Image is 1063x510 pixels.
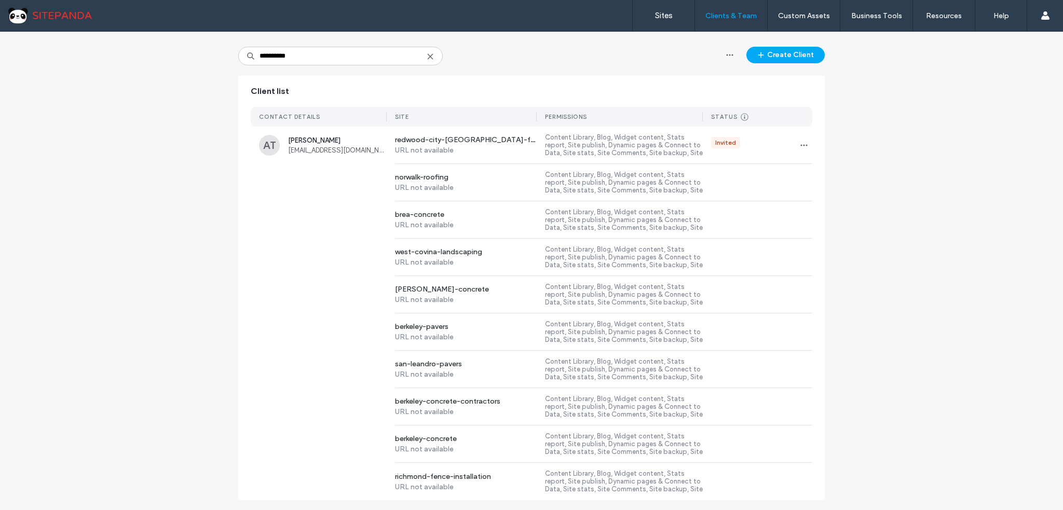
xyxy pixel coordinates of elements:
[395,322,537,333] label: berkeley-pavers
[288,146,387,154] span: [EMAIL_ADDRESS][DOMAIN_NAME]
[705,11,757,20] label: Clients & Team
[851,11,902,20] label: Business Tools
[395,285,537,295] label: [PERSON_NAME]-concrete
[395,370,537,379] label: URL not available
[395,135,537,146] label: redwood-city-[GEOGRAPHIC_DATA]-foam-insulation
[926,11,962,20] label: Resources
[545,171,703,195] label: Content Library, Blog, Widget content, Stats report, Site publish, Dynamic pages & Connect to Dat...
[395,445,537,453] label: URL not available
[545,320,703,344] label: Content Library, Blog, Widget content, Stats report, Site publish, Dynamic pages & Connect to Dat...
[545,283,703,307] label: Content Library, Blog, Widget content, Stats report, Site publish, Dynamic pages & Connect to Dat...
[395,472,537,483] label: richmond-fence-installation
[251,127,812,500] a: AT[PERSON_NAME][EMAIL_ADDRESS][DOMAIN_NAME]redwood-city-[GEOGRAPHIC_DATA]-foam-insulationURL not ...
[395,173,537,183] label: norwalk-roofing
[778,11,830,20] label: Custom Assets
[545,395,703,419] label: Content Library, Blog, Widget content, Stats report, Site publish, Dynamic pages & Connect to Dat...
[746,47,825,63] button: Create Client
[993,11,1009,20] label: Help
[23,7,45,17] span: Help
[288,136,387,144] span: [PERSON_NAME]
[395,258,537,267] label: URL not available
[545,470,703,493] label: Content Library, Blog, Widget content, Stats report, Site publish, Dynamic pages & Connect to Dat...
[395,333,537,341] label: URL not available
[545,113,587,120] div: PERMISSIONS
[395,183,537,192] label: URL not available
[395,210,537,220] label: brea-concrete
[545,357,703,381] label: Content Library, Blog, Widget content, Stats report, Site publish, Dynamic pages & Connect to Dat...
[395,397,537,407] label: berkeley-concrete-contractors
[715,138,736,147] div: Invited
[545,245,703,269] label: Content Library, Blog, Widget content, Stats report, Site publish, Dynamic pages & Connect to Dat...
[395,407,537,416] label: URL not available
[395,146,537,155] label: URL not available
[711,113,738,120] div: STATUS
[545,432,703,456] label: Content Library, Blog, Widget content, Stats report, Site publish, Dynamic pages & Connect to Dat...
[259,135,280,156] div: AT
[395,113,409,120] div: SITE
[545,133,703,157] label: Content Library, Blog, Widget content, Stats report, Site publish, Dynamic pages & Connect to Dat...
[395,247,537,258] label: west-covina-landscaping
[395,295,537,304] label: URL not available
[395,220,537,229] label: URL not available
[395,483,537,491] label: URL not available
[655,11,673,20] label: Sites
[259,113,320,120] div: CONTACT DETAILS
[395,360,537,370] label: san-leandro-pavers
[251,86,289,97] span: Client list
[545,208,703,232] label: Content Library, Blog, Widget content, Stats report, Site publish, Dynamic pages & Connect to Dat...
[395,434,537,445] label: berkeley-concrete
